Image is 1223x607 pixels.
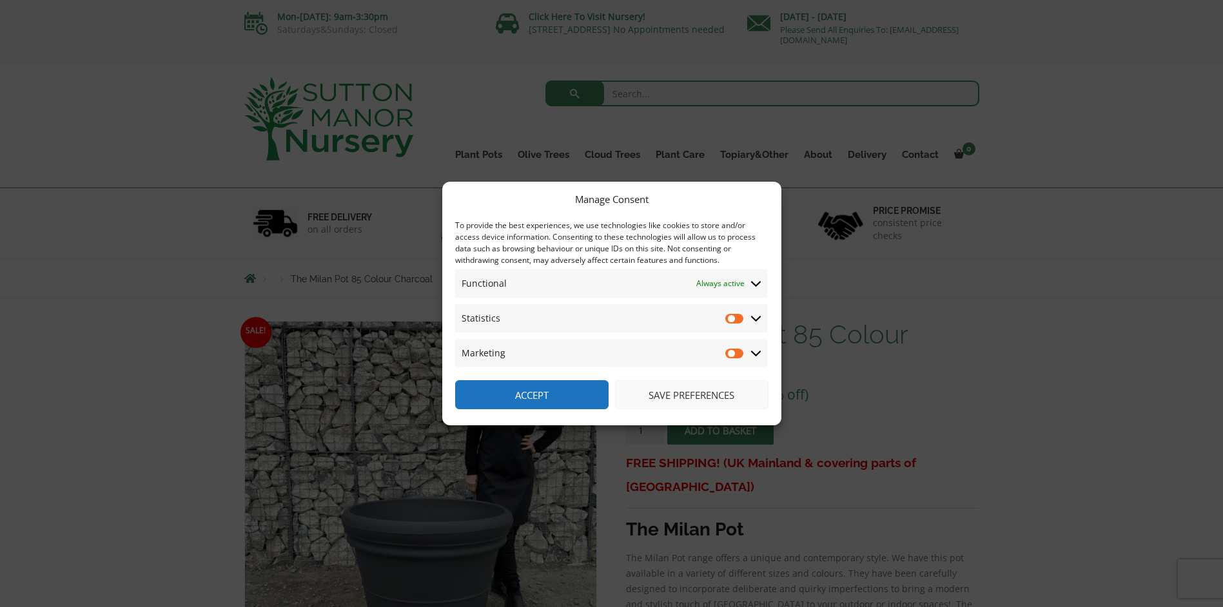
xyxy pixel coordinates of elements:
[462,276,507,291] span: Functional
[455,220,767,266] div: To provide the best experiences, we use technologies like cookies to store and/or access device i...
[455,304,767,332] summary: Statistics
[462,345,505,361] span: Marketing
[696,276,745,291] span: Always active
[455,380,609,409] button: Accept
[575,191,649,207] div: Manage Consent
[455,269,767,298] summary: Functional Always active
[455,339,767,367] summary: Marketing
[462,311,500,326] span: Statistics
[615,380,768,409] button: Save preferences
